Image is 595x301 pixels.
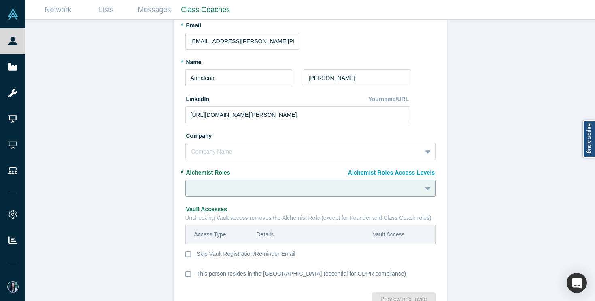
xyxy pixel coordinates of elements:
div: Access Type [186,230,257,239]
label: Alchemist Roles [185,166,436,177]
img: Alchemist Vault Logo [7,8,19,20]
a: Lists [82,0,130,19]
button: Alchemist Roles Access Levels [340,166,436,180]
label: Company [185,129,436,140]
input: Firstname [185,69,292,86]
img: Danielle Vivo's Account [7,281,19,293]
a: Network [34,0,82,19]
label: Name [185,55,292,67]
a: Report a bug! [583,120,595,158]
div: Details [257,230,373,239]
div: Skip Vault Registration/Reminder Email [197,250,295,267]
a: Messages [130,0,178,19]
label: Email [185,19,436,30]
a: Class Coaches [178,0,233,19]
label: LinkedIn [185,92,210,103]
label: Vault Accesses [185,202,227,214]
div: Yourname/URL [368,92,410,106]
div: This person resides in the [GEOGRAPHIC_DATA] (essential for GDPR compliance) [197,269,406,286]
p: Unchecking Vault access removes the Alchemist Role (except for Founder and Class Coach roles) [185,214,436,222]
input: Lastname [304,69,410,86]
div: Vault Access [373,230,435,239]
